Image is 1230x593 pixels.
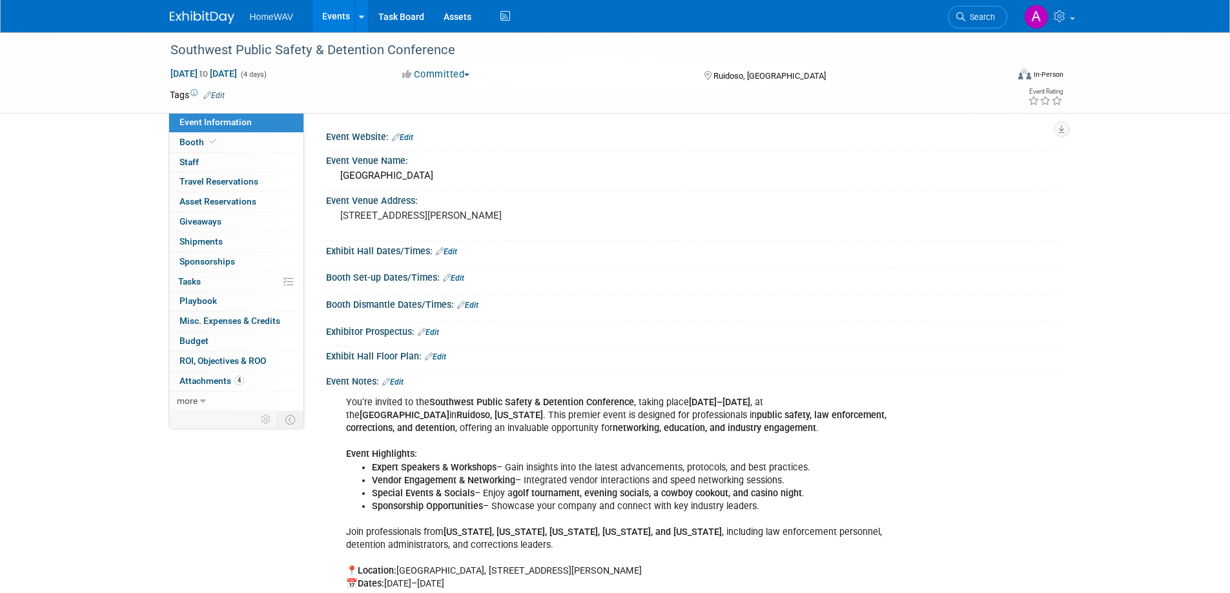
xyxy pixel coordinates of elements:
div: Booth Set-up Dates/Times: [326,268,1061,285]
a: Misc. Expenses & Credits [169,312,303,331]
a: more [169,392,303,411]
div: Event Notes: [326,372,1061,388]
span: Sponsorships [179,256,235,266]
div: Event Venue Name: [326,151,1061,167]
a: Edit [392,133,413,142]
span: (4 days) [240,70,267,79]
div: Exhibit Hall Dates/Times: [326,241,1061,258]
span: to [198,68,210,79]
a: Search [948,6,1007,28]
span: Search [965,12,995,22]
div: Exhibitor Prospectus: [326,322,1061,339]
a: Event Information [169,113,303,132]
td: Tags [170,88,225,101]
span: Staff [179,157,199,167]
span: more [177,396,198,406]
span: Event Information [179,117,252,127]
a: Attachments4 [169,372,303,391]
div: Exhibit Hall Floor Plan: [326,347,1061,363]
div: In-Person [1033,70,1063,79]
b: Location: [358,565,396,576]
span: Booth [179,137,219,147]
a: Edit [203,91,225,100]
div: Event Website: [326,127,1061,144]
a: Booth [169,133,303,152]
span: 4 [234,376,244,385]
i: Booth reservation complete [210,138,216,145]
img: Amanda Jasper [1024,5,1049,29]
a: Edit [418,328,439,337]
a: ROI, Objectives & ROO [169,352,303,371]
img: ExhibitDay [170,11,234,24]
span: ROI, Objectives & ROO [179,356,266,366]
b: golf tournament, evening socials, a cowboy cookout, and casino night [513,488,802,499]
b: Expert Speakers & Workshops [372,462,497,473]
span: Shipments [179,236,223,246]
a: Staff [169,153,303,172]
li: – Gain insights into the latest advancements, protocols, and best practices. [372,461,911,474]
span: HomeWAV [250,12,294,22]
a: Budget [169,332,303,351]
span: Tasks [178,276,201,286]
a: Asset Reservations [169,192,303,212]
span: Misc. Expenses & Credits [179,316,280,326]
div: Event Venue Address: [326,191,1061,207]
div: Event Format [931,67,1064,86]
img: Format-Inperson.png [1018,69,1031,79]
span: Playbook [179,296,217,306]
span: Asset Reservations [179,196,256,206]
b: Dates: [358,578,384,589]
b: Sponsorship Opportunities [372,501,483,512]
b: Vendor Engagement & Networking [372,475,515,486]
div: [GEOGRAPHIC_DATA] [336,166,1051,186]
a: Edit [425,352,446,361]
a: Shipments [169,232,303,252]
b: [DATE]–[DATE] [689,397,750,408]
b: [US_STATE], [US_STATE], [US_STATE], [US_STATE], and [US_STATE] [444,527,722,538]
li: – Enjoy a . [372,487,911,500]
b: [GEOGRAPHIC_DATA] [360,410,449,421]
span: Giveaways [179,216,221,226]
a: Giveaways [169,212,303,232]
td: Toggle Event Tabs [277,411,303,428]
div: Booth Dismantle Dates/Times: [326,295,1061,312]
b: Event Highlights: [346,448,417,459]
a: Edit [457,301,478,310]
span: Travel Reservations [179,176,258,186]
span: [DATE] [DATE] [170,68,238,79]
li: – Integrated vendor interactions and speed networking sessions. [372,474,911,487]
b: networking, education, and industry engagement [613,423,816,434]
span: Budget [179,336,209,346]
td: Personalize Event Tab Strip [255,411,278,428]
li: – Showcase your company and connect with key industry leaders. [372,500,911,513]
a: Edit [443,274,464,283]
a: Edit [382,377,404,387]
button: Committed [398,68,475,81]
a: Travel Reservations [169,172,303,192]
b: Special Events & Socials [372,488,475,499]
pre: [STREET_ADDRESS][PERSON_NAME] [340,210,618,221]
div: Event Rating [1028,88,1063,95]
span: Attachments [179,376,244,386]
a: Playbook [169,292,303,311]
div: Southwest Public Safety & Detention Conference [166,39,988,62]
b: Ruidoso, [US_STATE] [456,410,543,421]
a: Tasks [169,272,303,292]
a: Sponsorships [169,252,303,272]
a: Edit [436,247,457,256]
span: Ruidoso, [GEOGRAPHIC_DATA] [713,71,826,81]
b: Southwest Public Safety & Detention Conference [429,397,634,408]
